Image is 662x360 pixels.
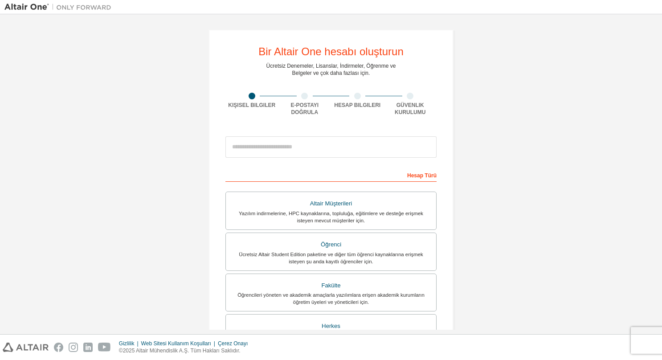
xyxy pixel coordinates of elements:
[225,168,437,182] div: Hesap Türü
[278,102,331,116] div: E-postayı Doğrula
[231,291,431,306] div: Öğrencileri yöneten ve akademik amaçlarla yazılımlara erişen akademik kurumların öğretim üyeleri ...
[4,3,116,12] img: Altair One
[225,102,278,109] div: Kişisel Bilgiler
[141,340,218,347] div: Web Sitesi Kullanım Koşulları
[231,251,431,265] div: Ücretsiz Altair Student Edition paketine ve diğer tüm öğrenci kaynaklarına erişmek isteyen şu and...
[231,320,431,332] div: Herkes
[258,46,404,57] div: Bir Altair One hesabı oluşturun
[231,279,431,292] div: Fakülte
[83,343,93,352] img: linkedin.svg
[54,343,63,352] img: facebook.svg
[231,197,431,210] div: Altair Müşterileri
[384,102,437,116] div: Güvenlik Kurulumu
[98,343,111,352] img: youtube.svg
[218,340,253,347] div: Çerez Onayı
[119,347,253,355] p: ©
[331,102,384,109] div: Hesap Bilgileri
[123,348,241,354] font: 2025 Altair Mühendislik A.Ş. Tüm Hakları Saklıdır.
[69,343,78,352] img: instagram.svg
[3,343,49,352] img: altair_logo.svg
[231,238,431,251] div: Öğrenci
[119,340,141,347] div: Gizlilik
[266,62,396,77] div: Ücretsiz Denemeler, Lisanslar, İndirmeler, Öğrenme ve Belgeler ve çok daha fazlası için.
[231,210,431,224] div: Yazılım indirmelerine, HPC kaynaklarına, topluluğa, eğitimlere ve desteğe erişmek isteyen mevcut ...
